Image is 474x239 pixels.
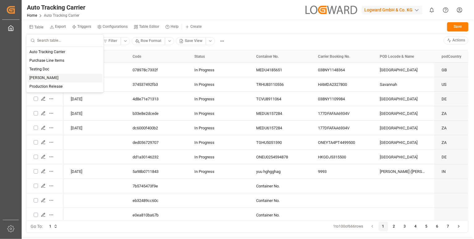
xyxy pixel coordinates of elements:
[372,135,434,149] div: [GEOGRAPHIC_DATA]
[372,92,434,106] div: [GEOGRAPHIC_DATA]
[311,135,372,149] div: ONEYTA4PT4499500
[442,54,461,59] span: podCountry
[362,4,425,16] button: Logward GmbH & Co. KG
[190,25,202,28] small: Create
[28,82,103,91] div: Production Release
[256,54,279,59] span: Container No.
[171,25,179,28] small: Help
[63,92,125,106] div: [DATE]
[389,222,399,232] button: 2
[28,65,103,74] div: Testing Doc
[439,3,453,17] button: Help Center
[249,179,311,193] div: Container No.
[187,150,249,164] div: In Progress
[28,57,103,65] div: Purchase Line Items
[26,193,63,208] div: Press SPACE to select this row.
[63,121,125,135] div: [DATE]
[249,121,311,135] div: MEDU6157284
[55,25,66,28] small: Export
[311,164,372,178] div: 9993
[362,6,422,15] div: Logward GmbH & Co. KG
[422,222,432,232] button: 5
[182,22,205,31] button: Create
[372,106,434,120] div: [GEOGRAPHIC_DATA]
[187,121,249,135] div: In Progress
[26,47,104,92] div: Suggestions
[133,54,141,59] span: Code
[26,135,63,150] div: Press SPACE to select this row.
[379,222,388,232] button: 1
[249,164,311,178] div: yuu hghgghag
[306,6,358,14] img: Logward_spacing_grey.png_1685354854.png
[443,222,453,232] button: 7
[311,92,372,106] div: 038NY1109984
[162,22,182,31] button: Help
[372,121,434,135] div: [GEOGRAPHIC_DATA]
[34,25,44,29] small: Table
[411,222,421,232] button: 4
[94,22,131,31] button: Configurations
[63,106,125,120] div: [DATE]
[26,164,63,179] div: Press SPACE to select this row.
[28,48,103,57] div: Auto Tracking Carrier
[26,150,63,164] div: Press SPACE to select this row.
[311,63,372,77] div: 038NY1148364
[380,54,414,59] span: POD Locode & Name
[176,37,206,45] button: Save View
[28,74,103,82] div: [PERSON_NAME]
[125,150,187,164] div: dd1a30146232
[26,21,47,32] button: Table
[318,54,350,59] span: Carrier Booking No.
[47,22,69,31] button: Export
[249,77,311,91] div: TRHU83110556
[249,92,311,106] div: TCVU8911064
[444,36,469,44] button: Actions
[372,63,434,77] div: [GEOGRAPHIC_DATA]
[433,222,442,232] button: 6
[26,121,63,135] div: Press SPACE to select this row.
[311,77,372,91] div: HAMDA2327800
[103,25,128,28] small: Configurations
[187,106,249,120] div: In Progress
[333,224,363,229] div: 1 to 100 of 666 rows
[125,164,187,178] div: 5a98b0711843
[125,63,187,77] div: 078978c7332f
[63,164,125,178] div: [DATE]
[125,106,187,120] div: b33e8e2dcede
[26,179,63,193] div: Press SPACE to select this row.
[27,3,85,12] div: Auto Tracking Carrier
[26,106,63,121] div: Press SPACE to select this row.
[131,22,162,31] button: Table Editor
[125,193,187,208] div: eb32489cc60c
[139,25,159,28] small: Table Editor
[249,135,311,149] div: TGHU5051590
[69,22,94,31] button: Triggers
[45,222,62,232] button: 1
[187,135,249,149] div: In Progress
[400,222,410,232] button: 3
[125,135,187,149] div: ded056729707
[249,150,311,164] div: ONEU0254594878
[249,63,311,77] div: MEDU4185651
[125,208,187,222] div: e0ea810ba67b
[249,106,311,120] div: MEDU6157284
[372,164,434,178] div: [PERSON_NAME] ([PERSON_NAME])
[125,77,187,91] div: 374537492fb3
[187,77,249,91] div: In Progress
[249,193,311,208] div: Container No.
[125,121,187,135] div: dc6000f400b2
[194,54,205,59] span: Status
[27,13,37,18] a: Home
[311,106,372,120] div: 177DFAFAA6934V
[187,92,249,106] div: In Progress
[187,63,249,77] div: In Progress
[125,179,187,193] div: 7b5745473f9e
[311,121,372,135] div: 177DFAFAA6934V
[125,92,187,106] div: 4d8e71e71313
[249,208,311,222] div: Container No.
[447,22,468,31] button: Save
[26,208,63,222] div: Press SPACE to select this row.
[187,164,249,178] div: In Progress
[132,37,165,45] button: Row Format
[372,77,434,91] div: Savannah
